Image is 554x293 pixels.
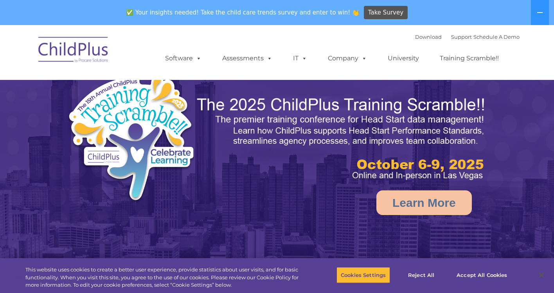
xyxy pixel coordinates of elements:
a: IT [285,51,315,66]
a: Download [415,34,442,40]
a: University [380,51,427,66]
div: This website uses cookies to create a better user experience, provide statistics about user visit... [25,266,305,289]
a: Learn More [376,190,472,215]
span: Take Survey [368,6,403,20]
button: Accept All Cookies [452,267,511,283]
a: Training Scramble!! [432,51,507,66]
button: Reject All [397,267,446,283]
a: Schedule A Demo [473,34,520,40]
button: Cookies Settings [336,267,390,283]
a: Software [157,51,209,66]
a: Support [451,34,472,40]
a: Company [320,51,375,66]
span: ✅ Your insights needed! Take the child care trends survey and enter to win! 👏 [123,5,363,20]
span: Last name [109,52,133,58]
a: Take Survey [364,6,408,20]
span: Phone number [109,84,142,90]
button: Close [533,266,550,284]
a: Assessments [214,51,280,66]
font: | [415,34,520,40]
img: ChildPlus by Procare Solutions [34,31,113,71]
